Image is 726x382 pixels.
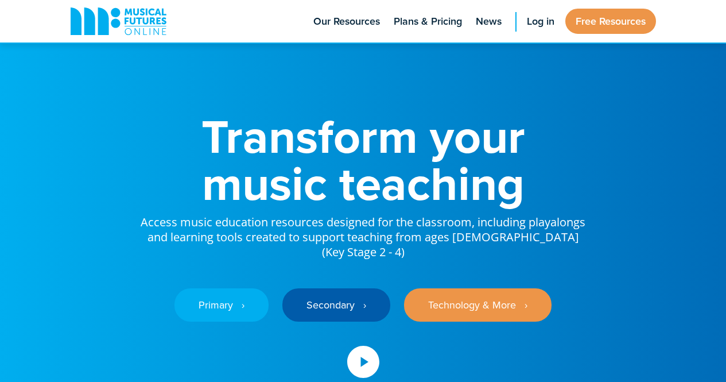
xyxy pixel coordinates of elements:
span: Log in [527,14,554,29]
span: News [476,14,502,29]
h1: Transform your music teaching [139,113,587,207]
span: Plans & Pricing [394,14,462,29]
a: Primary ‎‏‏‎ ‎ › [174,288,269,322]
p: Access music education resources designed for the classroom, including playalongs and learning to... [139,207,587,260]
a: Secondary ‎‏‏‎ ‎ › [282,288,390,322]
span: Our Resources [313,14,380,29]
a: Free Resources [565,9,656,34]
a: Technology & More ‎‏‏‎ ‎ › [404,288,552,322]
